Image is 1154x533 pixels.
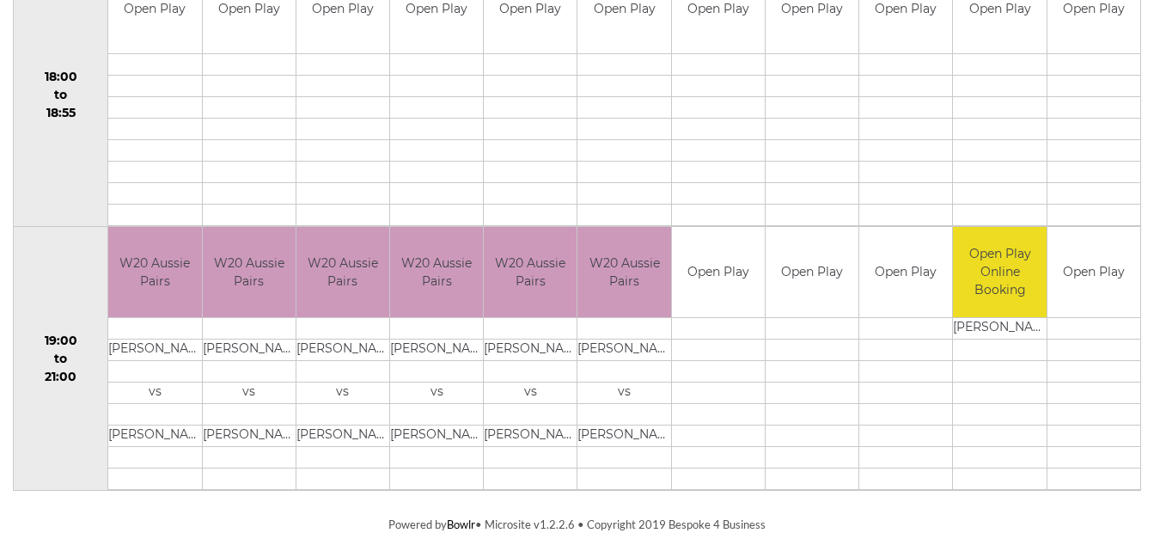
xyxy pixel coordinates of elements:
[1047,227,1140,317] td: Open Play
[108,382,201,403] td: vs
[953,227,1046,317] td: Open Play Online Booking
[108,339,201,360] td: [PERSON_NAME]
[484,382,577,403] td: vs
[388,518,766,531] span: Powered by • Microsite v1.2.2.6 • Copyright 2019 Bespoke 4 Business
[390,382,483,403] td: vs
[447,518,475,531] a: Bowlr
[859,227,952,317] td: Open Play
[296,227,389,317] td: W20 Aussie Pairs
[390,227,483,317] td: W20 Aussie Pairs
[296,425,389,446] td: [PERSON_NAME]
[14,227,108,491] td: 19:00 to 21:00
[484,425,577,446] td: [PERSON_NAME]
[484,339,577,360] td: [PERSON_NAME]
[953,317,1046,339] td: [PERSON_NAME]
[390,339,483,360] td: [PERSON_NAME]
[577,425,670,446] td: [PERSON_NAME]
[577,339,670,360] td: [PERSON_NAME]
[203,382,296,403] td: vs
[672,227,765,317] td: Open Play
[296,382,389,403] td: vs
[390,425,483,446] td: [PERSON_NAME]
[203,425,296,446] td: [PERSON_NAME]
[766,227,858,317] td: Open Play
[108,425,201,446] td: [PERSON_NAME]
[484,227,577,317] td: W20 Aussie Pairs
[296,339,389,360] td: [PERSON_NAME]
[203,227,296,317] td: W20 Aussie Pairs
[577,227,670,317] td: W20 Aussie Pairs
[577,382,670,403] td: vs
[108,227,201,317] td: W20 Aussie Pairs
[203,339,296,360] td: [PERSON_NAME]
